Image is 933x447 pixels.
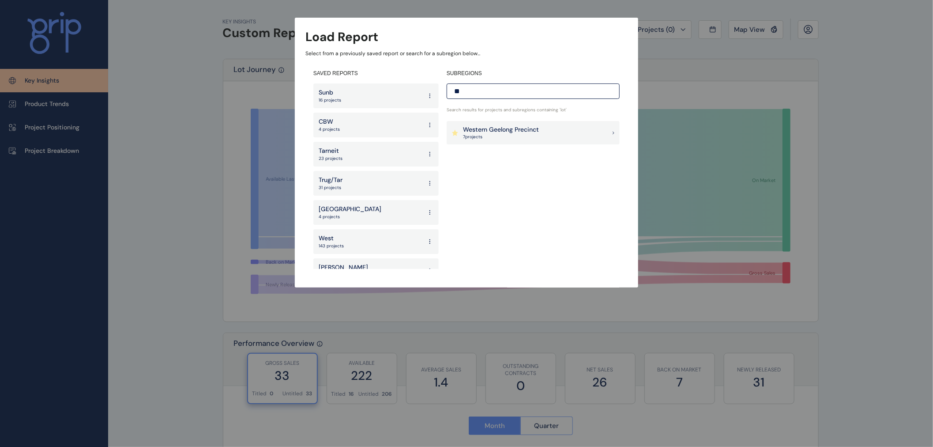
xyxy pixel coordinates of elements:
p: [GEOGRAPHIC_DATA] [319,205,381,214]
p: CBW [319,117,340,126]
p: Trug/Tar [319,176,342,185]
p: Sunb [319,88,341,97]
p: 143 projects [319,243,344,249]
p: 31 projects [319,185,342,191]
p: 7 project s [463,134,539,140]
p: 16 projects [319,97,341,103]
p: Tarneit [319,147,342,155]
h4: SUBREGIONS [447,70,620,77]
p: 23 projects [319,155,342,162]
p: 4 projects [319,214,381,220]
p: Search results for projects and subregions containing ' lot ' [447,107,620,113]
p: 4 projects [319,126,340,133]
p: Select from a previously saved report or search for a subregion below... [305,50,628,57]
h3: Load Report [305,28,378,45]
h4: SAVED REPORTS [313,70,439,77]
p: [PERSON_NAME] [319,263,368,272]
p: West [319,234,344,243]
p: Western Geelong Precinct [463,125,539,134]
